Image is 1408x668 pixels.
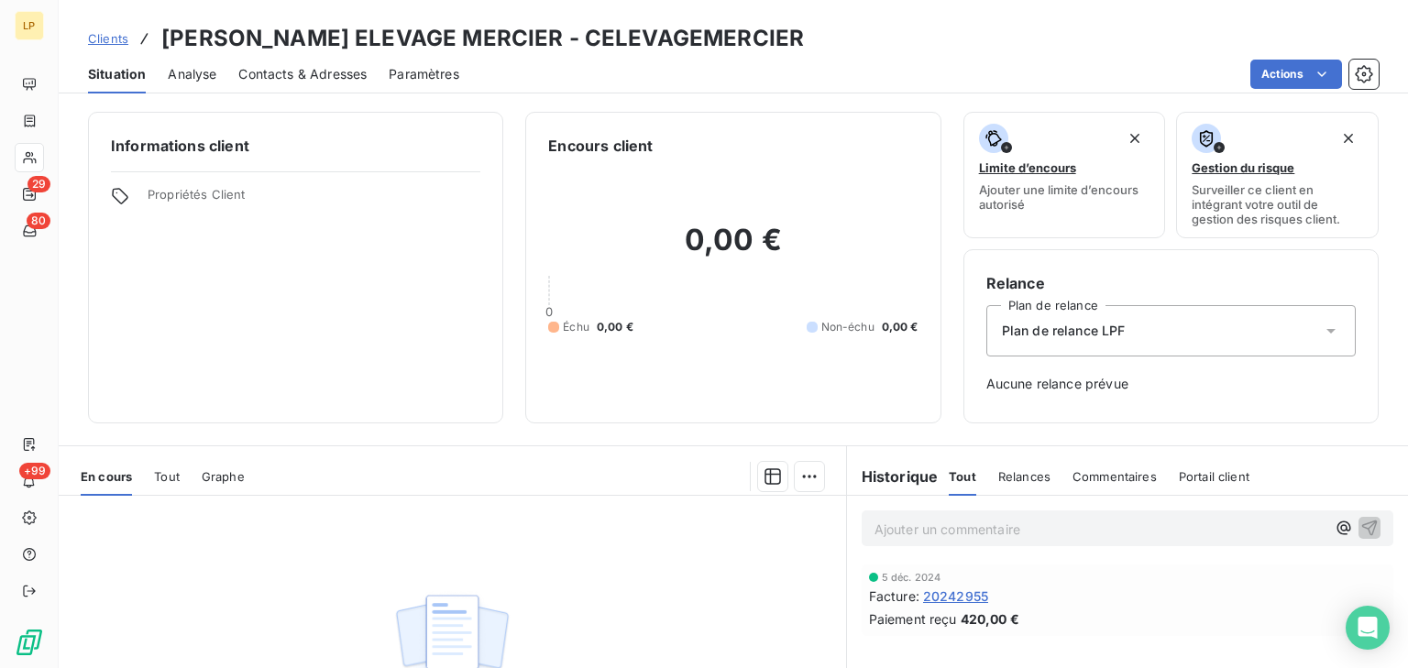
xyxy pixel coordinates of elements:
[1072,469,1157,484] span: Commentaires
[27,176,50,192] span: 29
[202,469,245,484] span: Graphe
[15,180,43,209] a: 29
[1250,60,1342,89] button: Actions
[88,31,128,46] span: Clients
[1176,112,1379,238] button: Gestion du risqueSurveiller ce client en intégrant votre outil de gestion des risques client.
[986,375,1356,393] span: Aucune relance prévue
[545,304,553,319] span: 0
[548,222,918,277] h2: 0,00 €
[111,135,480,157] h6: Informations client
[27,213,50,229] span: 80
[869,586,919,606] span: Facture :
[923,586,988,606] span: 20242955
[88,29,128,48] a: Clients
[597,319,633,335] span: 0,00 €
[1179,469,1249,484] span: Portail client
[963,112,1166,238] button: Limite d’encoursAjouter une limite d’encours autorisé
[81,469,132,484] span: En cours
[148,187,480,213] span: Propriétés Client
[869,609,957,629] span: Paiement reçu
[88,65,146,83] span: Situation
[19,463,50,479] span: +99
[168,65,216,83] span: Analyse
[1192,160,1294,175] span: Gestion du risque
[882,572,941,583] span: 5 déc. 2024
[563,319,589,335] span: Échu
[238,65,367,83] span: Contacts & Adresses
[979,182,1150,212] span: Ajouter une limite d’encours autorisé
[15,216,43,246] a: 80
[986,272,1356,294] h6: Relance
[389,65,459,83] span: Paramètres
[979,160,1076,175] span: Limite d’encours
[154,469,180,484] span: Tout
[1002,322,1126,340] span: Plan de relance LPF
[961,609,1019,629] span: 420,00 €
[998,469,1050,484] span: Relances
[949,469,976,484] span: Tout
[821,319,874,335] span: Non-échu
[548,135,653,157] h6: Encours client
[1192,182,1363,226] span: Surveiller ce client en intégrant votre outil de gestion des risques client.
[15,11,44,40] div: LP
[847,465,939,487] h6: Historique
[1346,606,1390,650] div: Open Intercom Messenger
[15,628,44,657] img: Logo LeanPay
[882,319,918,335] span: 0,00 €
[161,22,804,55] h3: [PERSON_NAME] ELEVAGE MERCIER - CELEVAGEMERCIER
